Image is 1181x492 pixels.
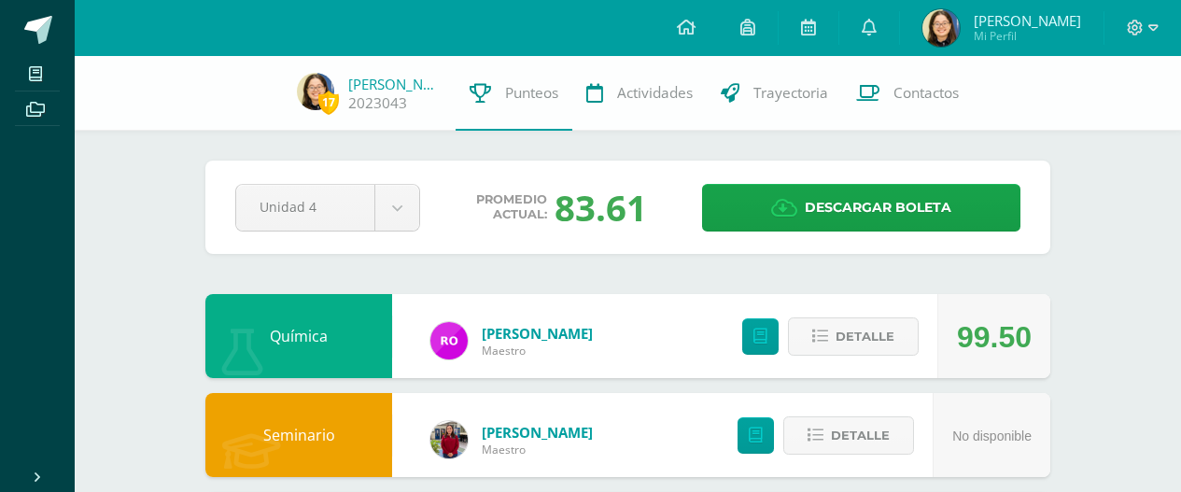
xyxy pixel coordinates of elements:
span: [PERSON_NAME] [974,11,1081,30]
span: No disponible [952,429,1032,443]
span: Unidad 4 [260,185,351,229]
span: 17 [318,91,339,114]
a: Unidad 4 [236,185,419,231]
span: Actividades [617,83,693,103]
div: Seminario [205,393,392,477]
span: Contactos [893,83,959,103]
span: Maestro [482,442,593,457]
a: Trayectoria [707,56,842,131]
div: 99.50 [957,295,1032,379]
span: Maestro [482,343,593,358]
button: Detalle [788,317,919,356]
a: Actividades [572,56,707,131]
img: 2f4c244bf6643e28017f0785e9c3ea6f.png [297,73,334,110]
a: Descargar boleta [702,184,1020,232]
span: Mi Perfil [974,28,1081,44]
img: 08228f36aa425246ac1f75ab91e507c5.png [430,322,468,359]
span: Promedio actual: [476,192,547,222]
span: Punteos [505,83,558,103]
a: Contactos [842,56,973,131]
img: e1f0730b59be0d440f55fb027c9eff26.png [430,421,468,458]
img: 2f4c244bf6643e28017f0785e9c3ea6f.png [922,9,960,47]
a: Punteos [456,56,572,131]
span: Descargar boleta [805,185,951,231]
a: [PERSON_NAME] [348,75,442,93]
span: Trayectoria [753,83,828,103]
a: [PERSON_NAME] [482,423,593,442]
div: Química [205,294,392,378]
button: Detalle [783,416,914,455]
a: 2023043 [348,93,407,113]
span: Detalle [836,319,894,354]
span: Detalle [831,418,890,453]
a: [PERSON_NAME] [482,324,593,343]
div: 83.61 [555,183,647,232]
